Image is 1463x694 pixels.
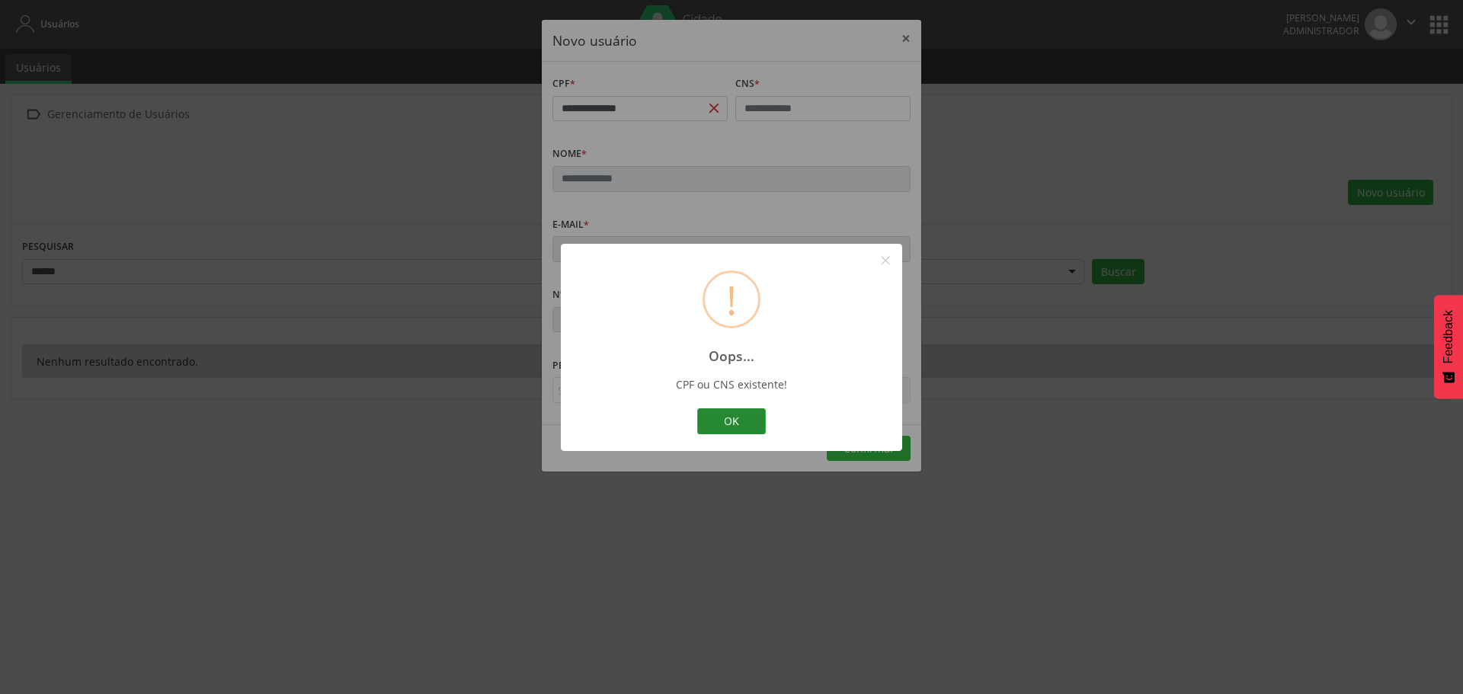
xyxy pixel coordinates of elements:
button: Close this dialog [872,248,898,273]
button: OK [697,408,766,434]
button: Feedback - Mostrar pesquisa [1434,295,1463,398]
span: Feedback [1442,310,1455,363]
div: ! [726,273,737,326]
div: CPF ou CNS existente! [591,377,872,392]
h2: Oops... [709,348,754,364]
